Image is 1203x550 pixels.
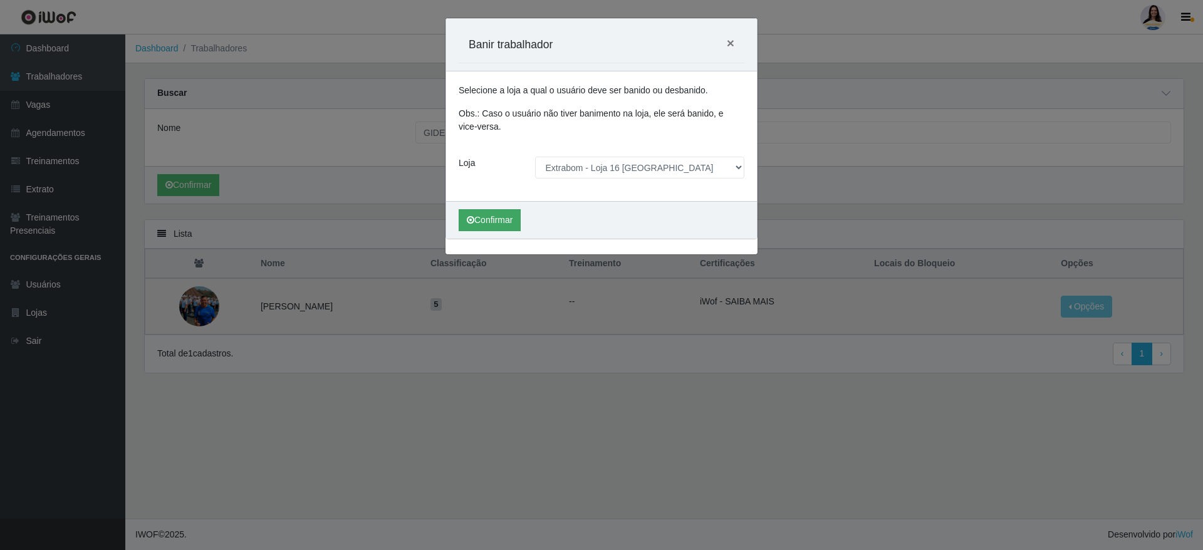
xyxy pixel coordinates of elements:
[717,26,744,60] button: Close
[469,36,553,53] h5: Banir trabalhador
[459,84,744,97] p: Selecione a loja a qual o usuário deve ser banido ou desbanido.
[727,36,734,50] span: ×
[459,107,744,133] p: Obs.: Caso o usuário não tiver banimento na loja, ele será banido, e vice-versa.
[459,209,521,231] button: Confirmar
[459,157,475,170] label: Loja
